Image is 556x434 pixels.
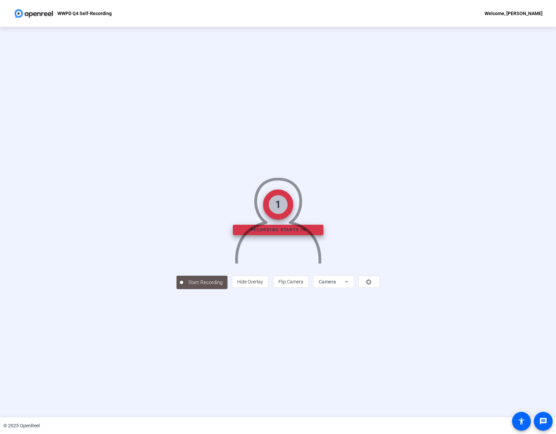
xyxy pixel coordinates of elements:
span: Start Recording [183,279,228,286]
p: WWPD Q4 Self-Recording [57,9,112,17]
div: Welcome, [PERSON_NAME] [485,9,543,17]
button: Start Recording [176,276,228,289]
span: Hide Overlay [237,279,263,284]
div: © 2025 OpenReel [3,422,40,429]
img: OpenReel logo [13,7,54,20]
mat-icon: accessibility [517,417,525,425]
img: overlay [234,172,322,264]
mat-icon: message [539,417,547,425]
div: 1 [275,197,281,212]
button: Flip Camera [273,276,309,288]
span: Flip Camera [279,279,303,284]
button: Hide Overlay [232,276,268,288]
